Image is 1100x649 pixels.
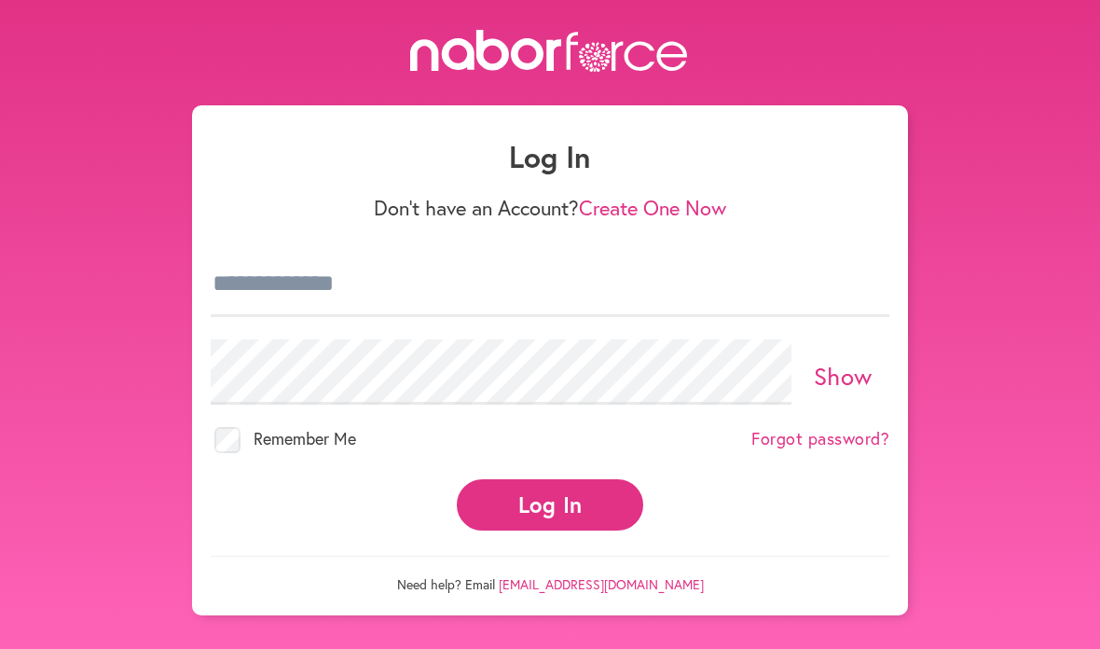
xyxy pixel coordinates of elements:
h1: Log In [211,139,889,174]
a: Forgot password? [751,429,889,449]
span: Remember Me [254,427,356,449]
a: Create One Now [579,194,726,221]
a: [EMAIL_ADDRESS][DOMAIN_NAME] [499,575,704,593]
a: Show [814,360,873,392]
p: Need help? Email [211,556,889,593]
button: Log In [457,479,643,531]
p: Don't have an Account? [211,196,889,220]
